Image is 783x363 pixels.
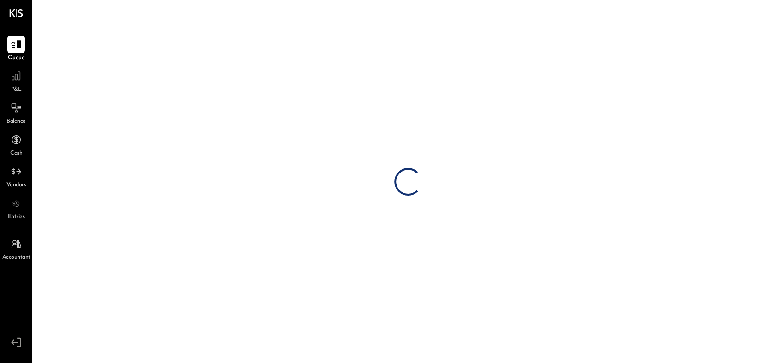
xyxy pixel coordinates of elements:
[0,67,32,94] a: P&L
[2,254,30,262] span: Accountant
[0,163,32,190] a: Vendors
[0,131,32,158] a: Cash
[10,149,22,158] span: Cash
[0,36,32,62] a: Queue
[8,213,25,221] span: Entries
[6,181,26,190] span: Vendors
[8,54,25,62] span: Queue
[0,235,32,262] a: Accountant
[6,118,26,126] span: Balance
[0,195,32,221] a: Entries
[11,86,22,94] span: P&L
[0,99,32,126] a: Balance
